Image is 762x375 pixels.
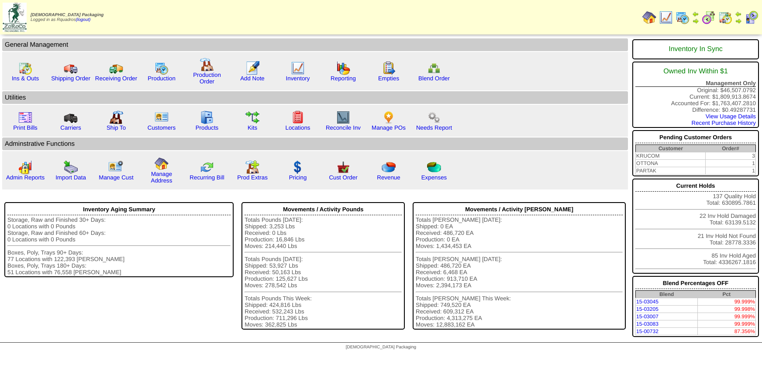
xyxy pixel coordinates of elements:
img: locations.gif [291,110,305,124]
a: Production Order [193,72,221,85]
img: calendarprod.gif [676,10,690,24]
td: 99.999% [697,320,755,328]
img: calendarcustomer.gif [745,10,759,24]
th: Order# [706,145,756,152]
td: General Management [2,38,628,51]
th: Blend [636,291,698,298]
a: Customers [148,124,176,131]
a: Import Data [55,174,86,181]
td: 99.999% [697,313,755,320]
img: pie_chart2.png [427,160,441,174]
a: Add Note [240,75,265,82]
a: Cust Order [329,174,357,181]
img: dollar.gif [291,160,305,174]
img: cust_order.png [336,160,350,174]
img: truck2.gif [109,61,123,75]
img: home.gif [155,157,169,171]
img: calendarprod.gif [155,61,169,75]
a: Pricing [289,174,307,181]
a: Reporting [331,75,356,82]
a: Reconcile Inv [326,124,361,131]
a: Manage Address [151,171,172,184]
td: PARTAK [636,167,706,175]
img: reconcile.gif [200,160,214,174]
div: Inventory In Sync [635,41,756,58]
a: 15-03007 [636,313,659,320]
th: Pct [697,291,755,298]
img: po.png [382,110,396,124]
a: Manage Cust [99,174,133,181]
a: Ship To [107,124,126,131]
td: 1 [706,167,756,175]
div: Movements / Activity [PERSON_NAME] [416,204,623,215]
span: Logged in as Rquadros [31,13,103,22]
img: truck.gif [64,61,78,75]
img: cabinet.gif [200,110,214,124]
div: Blend Percentages OFF [635,278,756,289]
a: Inventory [286,75,310,82]
a: 15-03045 [636,299,659,305]
span: [DEMOGRAPHIC_DATA] Packaging [31,13,103,17]
td: OTTONA [636,160,706,167]
td: 3 [706,152,756,160]
div: 137 Quality Hold Total: 630895.7861 22 Inv Hold Damaged Total: 63139.5132 21 Inv Hold Not Found T... [632,179,759,274]
img: managecust.png [108,160,124,174]
a: Kits [248,124,257,131]
a: (logout) [76,17,90,22]
a: 15-03205 [636,306,659,312]
img: arrowright.gif [692,17,699,24]
img: zoroco-logo-small.webp [3,3,27,32]
td: 99.998% [697,306,755,313]
a: 15-03083 [636,321,659,327]
img: line_graph.gif [659,10,673,24]
a: Ins & Outs [12,75,39,82]
img: line_graph.gif [291,61,305,75]
img: import.gif [64,160,78,174]
img: arrowleft.gif [692,10,699,17]
img: factory.gif [200,58,214,72]
a: Shipping Order [51,75,90,82]
img: line_graph2.gif [336,110,350,124]
a: Admin Reports [6,174,45,181]
a: Prod Extras [237,174,268,181]
a: Print Bills [13,124,38,131]
img: calendarinout.gif [718,10,732,24]
img: graph2.png [18,160,32,174]
div: Original: $46,507.0792 Current: $1,809,913.8674 Accounted For: $1,763,407.2810 Difference: $0.492... [632,62,759,128]
td: Adminstrative Functions [2,138,628,150]
a: 15-00732 [636,328,659,334]
a: View Usage Details [706,113,756,120]
div: Management Only [635,80,756,87]
img: network.png [427,61,441,75]
div: Owned Inv Within $1 [635,63,756,80]
span: [DEMOGRAPHIC_DATA] Packaging [346,345,416,350]
div: Pending Customer Orders [635,132,756,143]
img: arrowright.gif [735,17,742,24]
a: Carriers [60,124,81,131]
a: Production [148,75,176,82]
a: Manage POs [372,124,406,131]
td: 1 [706,160,756,167]
img: workflow.png [427,110,441,124]
div: Movements / Activity Pounds [245,204,402,215]
img: customers.gif [155,110,169,124]
a: Recent Purchase History [692,120,756,126]
div: Storage, Raw and Finished 30+ Days: 0 Locations with 0 Pounds Storage, Raw and Finished 60+ Days:... [7,217,231,275]
a: Needs Report [416,124,452,131]
img: prodextras.gif [245,160,259,174]
a: Blend Order [418,75,450,82]
img: orders.gif [245,61,259,75]
div: Inventory Aging Summary [7,204,231,215]
img: graph.gif [336,61,350,75]
td: Utilities [2,91,628,104]
img: factory2.gif [109,110,123,124]
a: Receiving Order [95,75,137,82]
img: home.gif [642,10,656,24]
img: invoice2.gif [18,110,32,124]
div: Current Holds [635,180,756,192]
td: 99.999% [697,298,755,306]
a: Recurring Bill [190,174,224,181]
div: Totals [PERSON_NAME] [DATE]: Shipped: 0 EA Received: 486,720 EA Production: 0 EA Moves: 1,434,453... [416,217,623,328]
img: workflow.gif [245,110,259,124]
img: pie_chart.png [382,160,396,174]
